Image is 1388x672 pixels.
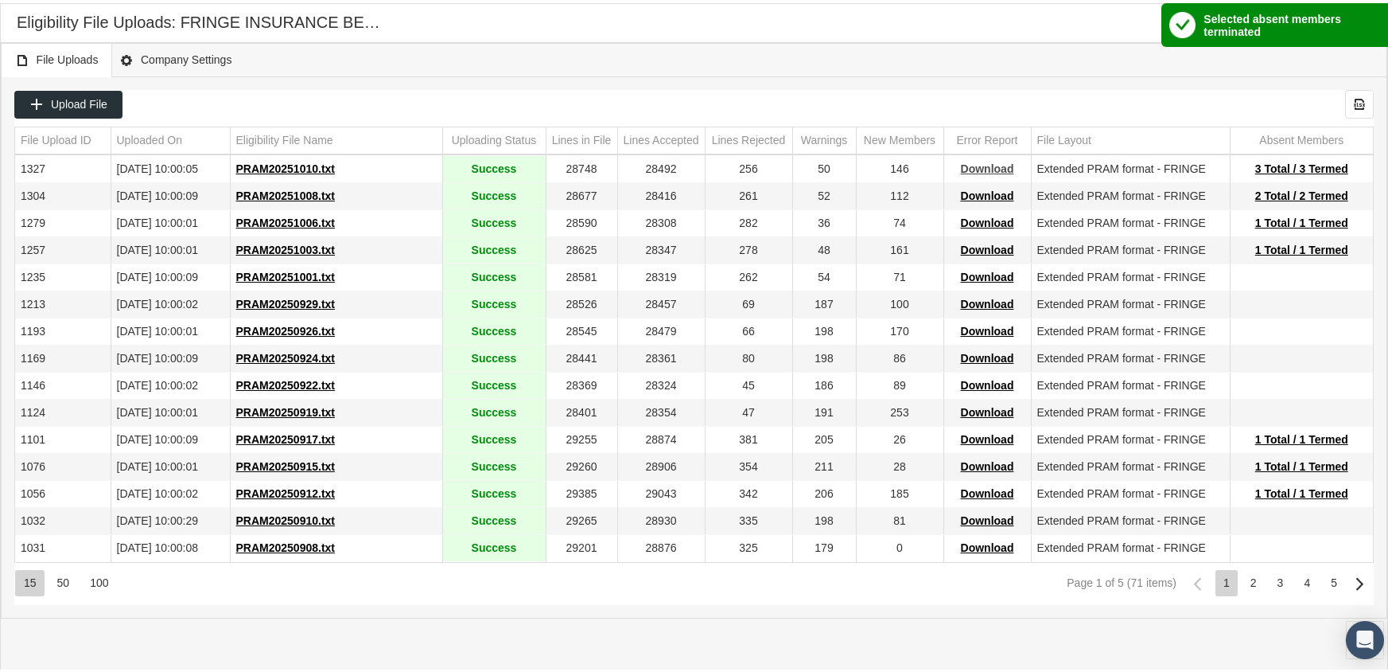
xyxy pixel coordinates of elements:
td: 52 [792,180,856,207]
td: 1076 [15,451,111,478]
td: 262 [705,261,792,288]
div: Open Intercom Messenger [1346,618,1384,656]
div: Data grid [14,87,1374,602]
div: Lines in File [552,130,612,145]
td: Success [442,288,546,315]
td: Success [442,342,546,369]
span: 1 Total / 1 Termed [1255,430,1348,443]
span: Download [961,349,1014,361]
span: PRAM20250919.txt [236,403,336,416]
span: Download [961,213,1014,226]
td: Success [442,451,546,478]
div: Upload File [14,88,122,115]
div: Export all data to Excel [1345,87,1374,115]
td: [DATE] 10:00:09 [111,180,230,207]
td: 261 [705,180,792,207]
td: 1327 [15,153,111,180]
td: [DATE] 10:00:01 [111,234,230,261]
span: 2 Total / 2 Termed [1255,186,1348,199]
td: Extended PRAM format - FRINGE [1031,505,1230,532]
td: 28526 [546,288,617,315]
td: Extended PRAM format - FRINGE [1031,397,1230,424]
span: 3 Total / 3 Termed [1255,159,1348,172]
span: PRAM20251006.txt [236,213,336,226]
span: 1 Total / 1 Termed [1255,457,1348,470]
div: Items per page: 50 [49,567,78,593]
td: 71 [856,261,943,288]
td: 1124 [15,397,111,424]
td: 0 [856,532,943,559]
div: Data grid toolbar [14,87,1374,115]
td: Extended PRAM format - FRINGE [1031,451,1230,478]
td: 80 [705,342,792,369]
td: 282 [705,207,792,234]
td: [DATE] 10:00:02 [111,288,230,315]
span: Download [961,430,1014,443]
td: 86 [856,342,943,369]
td: 278 [705,234,792,261]
div: Page 3 [1269,567,1292,593]
div: Eligibility File Name [236,130,333,145]
span: 1 Total / 1 Termed [1255,484,1348,497]
td: 28319 [617,261,705,288]
span: Company Settings [119,47,231,67]
td: 179 [792,532,856,559]
td: 1169 [15,342,111,369]
div: Page 1 [1215,567,1238,593]
span: 1 Total / 1 Termed [1255,240,1348,253]
span: PRAM20250908.txt [236,538,336,551]
td: Extended PRAM format - FRINGE [1031,288,1230,315]
div: Page 1 of 5 (71 items) [1067,573,1176,586]
td: Extended PRAM format - FRINGE [1031,532,1230,559]
td: 1257 [15,234,111,261]
td: 256 [705,153,792,180]
td: 198 [792,505,856,532]
td: 253 [856,397,943,424]
td: 1304 [15,180,111,207]
td: 112 [856,180,943,207]
div: Error Report [956,130,1017,145]
div: Warnings [801,130,848,145]
td: 45 [705,369,792,397]
td: 325 [705,532,792,559]
td: [DATE] 10:00:02 [111,369,230,397]
td: Success [442,424,546,451]
td: 28581 [546,261,617,288]
td: 28361 [617,342,705,369]
span: PRAM20250929.txt [236,295,336,307]
td: [DATE] 10:00:09 [111,424,230,451]
td: Column Lines Accepted [617,124,705,151]
td: Extended PRAM format - FRINGE [1031,207,1230,234]
span: PRAM20250917.txt [236,430,336,443]
td: 74 [856,207,943,234]
td: 1193 [15,315,111,342]
td: 69 [705,288,792,315]
td: [DATE] 10:00:01 [111,207,230,234]
td: 28874 [617,424,705,451]
span: PRAM20250910.txt [236,511,336,524]
td: 1279 [15,207,111,234]
td: Extended PRAM format - FRINGE [1031,478,1230,505]
span: Download [961,511,1014,524]
td: 335 [705,505,792,532]
td: Success [442,207,546,234]
td: 186 [792,369,856,397]
td: Column New Members [856,124,943,151]
td: [DATE] 10:00:08 [111,532,230,559]
td: Extended PRAM format - FRINGE [1031,180,1230,207]
span: Download [961,376,1014,389]
td: Extended PRAM format - FRINGE [1031,234,1230,261]
td: 28354 [617,397,705,424]
td: 28492 [617,153,705,180]
td: 28906 [617,451,705,478]
td: 28416 [617,180,705,207]
div: Next Page [1346,567,1374,595]
td: 29255 [546,424,617,451]
span: Download [961,159,1014,172]
td: 205 [792,424,856,451]
td: [DATE] 10:00:01 [111,451,230,478]
td: Success [442,505,546,532]
td: 54 [792,261,856,288]
td: 354 [705,451,792,478]
span: Download [961,268,1014,280]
